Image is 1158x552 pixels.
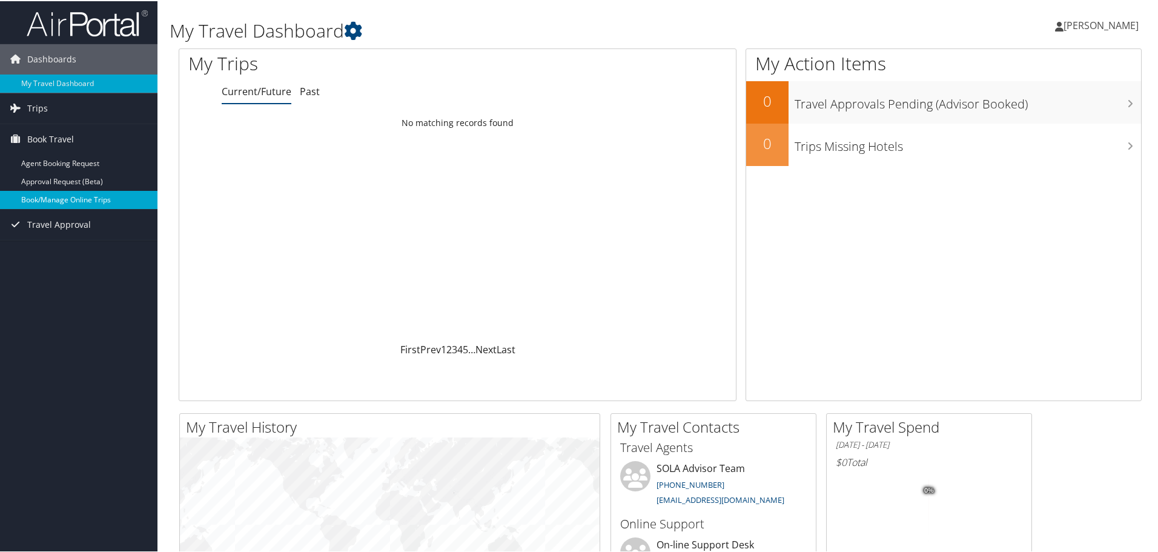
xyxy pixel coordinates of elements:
[400,342,420,355] a: First
[468,342,475,355] span: …
[620,514,807,531] h3: Online Support
[170,17,824,42] h1: My Travel Dashboard
[441,342,446,355] a: 1
[746,132,789,153] h2: 0
[188,50,495,75] h1: My Trips
[746,50,1141,75] h1: My Action Items
[222,84,291,97] a: Current/Future
[795,88,1141,111] h3: Travel Approvals Pending (Advisor Booked)
[27,43,76,73] span: Dashboards
[833,416,1031,436] h2: My Travel Spend
[179,111,736,133] td: No matching records found
[446,342,452,355] a: 2
[746,122,1141,165] a: 0Trips Missing Hotels
[1055,6,1151,42] a: [PERSON_NAME]
[300,84,320,97] a: Past
[457,342,463,355] a: 4
[27,123,74,153] span: Book Travel
[924,486,934,493] tspan: 0%
[746,80,1141,122] a: 0Travel Approvals Pending (Advisor Booked)
[420,342,441,355] a: Prev
[1064,18,1139,31] span: [PERSON_NAME]
[27,208,91,239] span: Travel Approval
[836,454,1022,468] h6: Total
[795,131,1141,154] h3: Trips Missing Hotels
[497,342,515,355] a: Last
[617,416,816,436] h2: My Travel Contacts
[27,92,48,122] span: Trips
[657,478,724,489] a: [PHONE_NUMBER]
[836,454,847,468] span: $0
[836,438,1022,450] h6: [DATE] - [DATE]
[746,90,789,110] h2: 0
[186,416,600,436] h2: My Travel History
[27,8,148,36] img: airportal-logo.png
[452,342,457,355] a: 3
[620,438,807,455] h3: Travel Agents
[614,460,813,510] li: SOLA Advisor Team
[657,493,784,504] a: [EMAIL_ADDRESS][DOMAIN_NAME]
[475,342,497,355] a: Next
[463,342,468,355] a: 5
